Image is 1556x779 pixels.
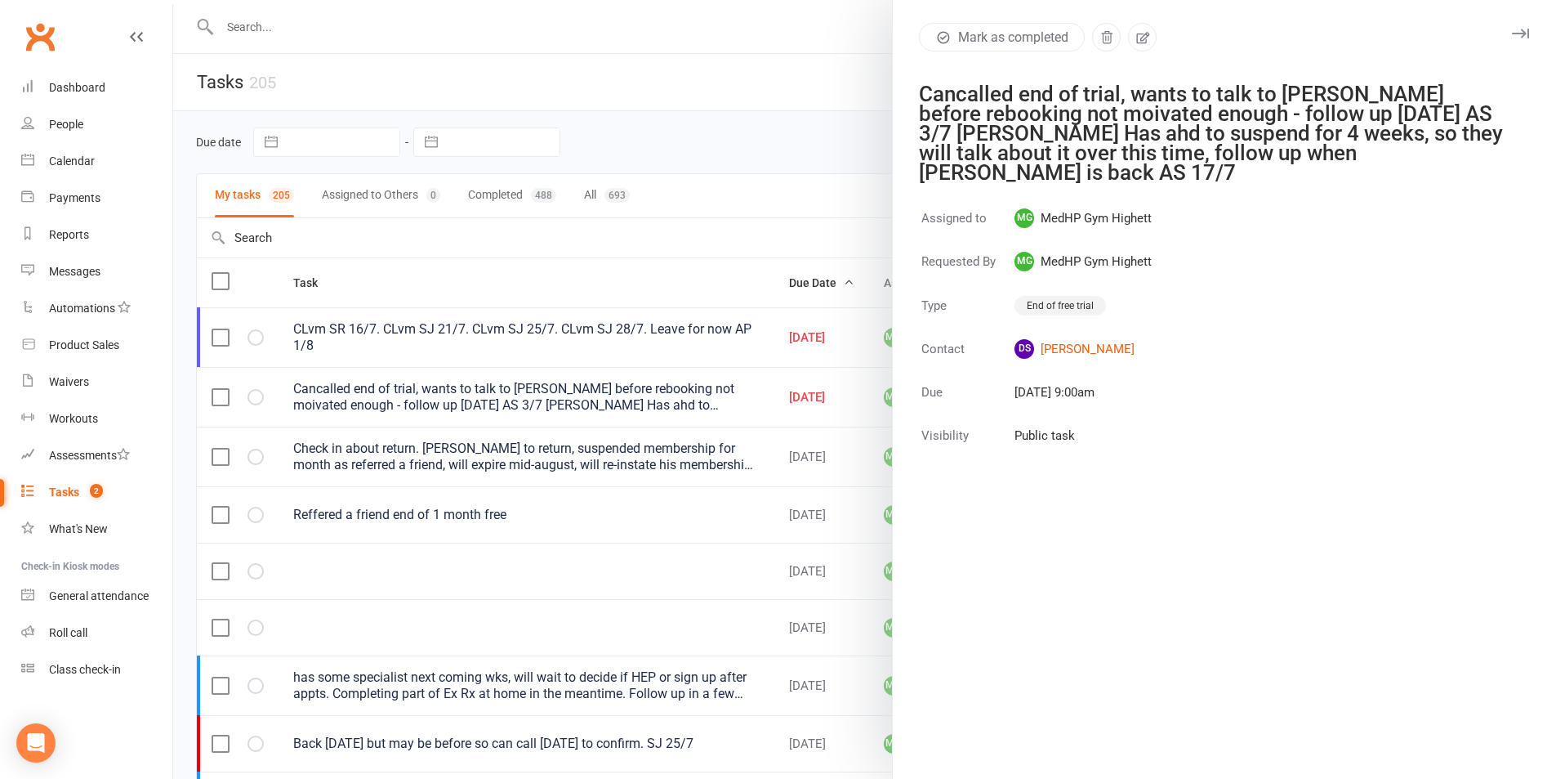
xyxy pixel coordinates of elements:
td: Contact [921,338,1012,380]
a: Waivers [21,364,172,401]
div: Messages [49,265,100,278]
a: Roll call [21,615,172,651]
a: Calendar [21,143,172,180]
td: Due [921,382,1012,423]
button: Mark as completed [919,23,1085,51]
td: Public task [1014,425,1153,467]
span: MG [1014,252,1034,271]
div: Assessments [49,449,130,462]
span: MedHP Gym Highett [1014,252,1152,271]
a: Dashboard [21,69,172,106]
a: Reports [21,217,172,253]
a: Automations [21,290,172,327]
div: Calendar [49,154,95,168]
span: MG [1014,208,1034,228]
span: 2 [90,484,103,498]
div: End of free trial [1014,296,1106,316]
td: Type [921,294,1012,337]
a: General attendance kiosk mode [21,578,172,615]
a: Messages [21,253,172,290]
td: Visibility [921,425,1012,467]
div: Payments [49,191,100,204]
span: MedHP Gym Highett [1014,208,1152,228]
a: Clubworx [20,16,60,57]
div: Class check-in [49,663,121,676]
div: Waivers [49,375,89,388]
a: Assessments [21,437,172,474]
div: Tasks [49,486,79,499]
td: [DATE] 9:00am [1014,382,1153,423]
a: People [21,106,172,143]
a: Product Sales [21,327,172,364]
a: Payments [21,180,172,217]
div: Cancalled end of trial, wants to talk to [PERSON_NAME] before rebooking not moivated enough - fol... [919,84,1509,182]
div: What's New [49,522,108,535]
span: DS [1014,339,1034,359]
a: Tasks 2 [21,474,172,511]
div: People [49,118,83,131]
td: Assigned to [921,208,1012,249]
td: Requested By [921,251,1012,293]
div: Dashboard [49,81,105,94]
a: What's New [21,511,172,548]
a: Workouts [21,401,172,437]
div: Open Intercom Messenger [16,723,56,763]
div: Reports [49,228,89,241]
div: Roll call [49,626,87,639]
div: General attendance [49,589,149,602]
div: Workouts [49,412,98,425]
a: Class kiosk mode [21,651,172,688]
a: DS[PERSON_NAME] [1014,339,1152,359]
div: Automations [49,302,115,315]
div: Product Sales [49,338,119,351]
